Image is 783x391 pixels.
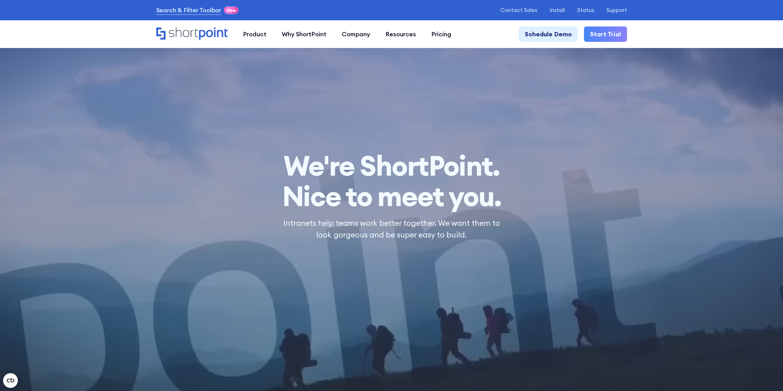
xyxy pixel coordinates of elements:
a: Start Trial [584,26,627,42]
a: Resources [378,26,424,42]
a: Home [156,27,228,41]
div: Why ShortPoint [282,30,326,39]
a: Contact Sales [500,7,537,13]
div: Company [342,30,370,39]
div: Pricing [431,30,451,39]
iframe: Chat Widget [672,320,783,391]
span: We're ShortPoint. [277,150,506,181]
a: Company [334,26,378,42]
a: Status [577,7,594,13]
a: Why ShortPoint [274,26,334,42]
p: Intranets help teams work better together. We want them to look gorgeous and be super easy to build. [277,217,506,241]
a: Pricing [424,26,459,42]
a: Product [235,26,274,42]
a: Install [549,7,565,13]
h1: Nice to meet you. [277,150,506,211]
div: Resources [386,30,416,39]
a: Support [606,7,627,13]
div: Product [243,30,266,39]
button: Open CMP widget [3,373,18,388]
a: Schedule Demo [519,26,578,42]
a: Search & Filter Toolbar [156,6,221,15]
